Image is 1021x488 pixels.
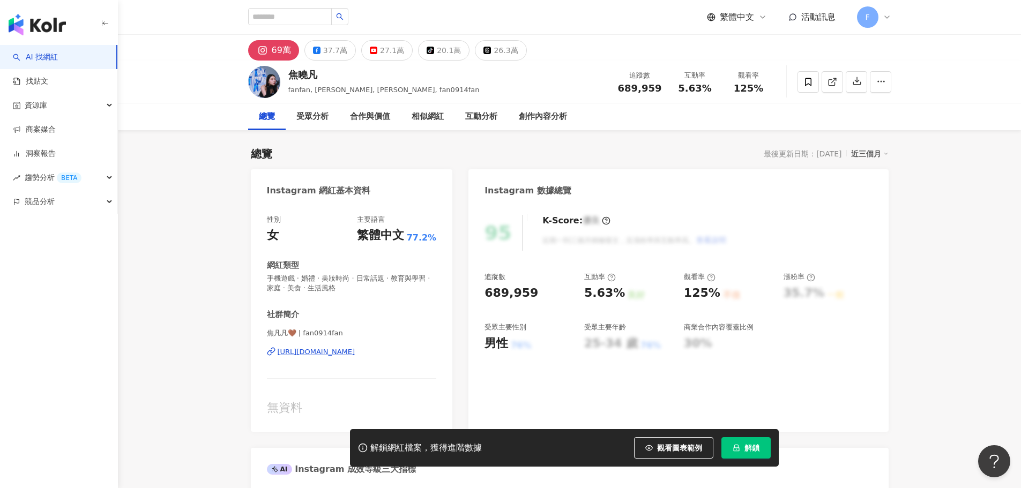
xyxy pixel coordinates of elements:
div: 互動率 [675,70,716,81]
div: 性別 [267,215,281,224]
div: 漲粉率 [784,272,815,282]
div: BETA [57,172,81,183]
div: 最後更新日期：[DATE] [764,149,841,158]
div: 69萬 [272,43,291,58]
div: 無資料 [267,400,437,416]
span: rise [13,174,20,182]
a: 商案媒合 [13,124,56,135]
span: 活動訊息 [801,12,836,22]
span: 繁體中文 [720,11,754,23]
a: searchAI 找網紅 [13,52,58,63]
span: 趨勢分析 [25,166,81,190]
button: 26.3萬 [475,40,526,61]
div: 女 [267,227,279,244]
div: 26.3萬 [494,43,518,58]
div: Instagram 數據總覽 [485,185,571,197]
button: 解鎖 [721,437,771,459]
div: 社群簡介 [267,309,299,320]
div: 相似網紅 [412,110,444,123]
div: 商業合作內容覆蓋比例 [684,322,754,332]
span: 觀看圖表範例 [657,444,702,452]
div: 互動率 [584,272,616,282]
div: 創作內容分析 [519,110,567,123]
div: 27.1萬 [380,43,404,58]
div: AI [267,464,293,475]
button: 觀看圖表範例 [634,437,713,459]
span: 資源庫 [25,93,47,117]
span: 解鎖 [744,444,759,452]
span: 焦凡凡🤎 | fan0914fan [267,328,437,338]
div: K-Score : [542,215,610,227]
span: 689,959 [618,82,662,94]
div: Instagram 網紅基本資料 [267,185,371,197]
span: F [865,11,869,23]
div: 37.7萬 [323,43,347,58]
a: [URL][DOMAIN_NAME] [267,347,437,357]
div: 總覽 [259,110,275,123]
button: 69萬 [248,40,299,61]
span: 競品分析 [25,190,55,214]
div: 125% [684,285,720,302]
span: 5.63% [678,83,711,94]
button: 37.7萬 [304,40,356,61]
div: 追蹤數 [485,272,505,282]
div: Instagram 成效等級三大指標 [267,463,416,475]
div: 20.1萬 [437,43,461,58]
div: 焦曉凡 [288,68,480,81]
a: 找貼文 [13,76,48,87]
div: 網紅類型 [267,260,299,271]
div: 觀看率 [728,70,769,81]
div: 5.63% [584,285,625,302]
div: 觀看率 [684,272,716,282]
div: 合作與價值 [350,110,390,123]
img: KOL Avatar [248,66,280,98]
div: 男性 [485,335,508,352]
button: 20.1萬 [418,40,469,61]
div: 689,959 [485,285,538,302]
span: fanfan, [PERSON_NAME], [PERSON_NAME], fan0914fan [288,86,480,94]
span: 77.2% [407,232,437,244]
span: 125% [734,83,764,94]
div: 近三個月 [851,147,889,161]
div: 受眾分析 [296,110,329,123]
div: 繁體中文 [357,227,404,244]
a: 洞察報告 [13,148,56,159]
div: 追蹤數 [618,70,662,81]
img: logo [9,14,66,35]
button: 27.1萬 [361,40,413,61]
div: [URL][DOMAIN_NAME] [278,347,355,357]
div: 互動分析 [465,110,497,123]
div: 解鎖網紅檔案，獲得進階數據 [370,442,482,454]
span: 手機遊戲 · 婚禮 · 美妝時尚 · 日常話題 · 教育與學習 · 家庭 · 美食 · 生活風格 [267,274,437,293]
span: lock [733,444,740,452]
div: 總覽 [251,146,272,161]
div: 主要語言 [357,215,385,224]
div: 受眾主要年齡 [584,322,626,332]
span: search [336,13,344,20]
div: 受眾主要性別 [485,322,526,332]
